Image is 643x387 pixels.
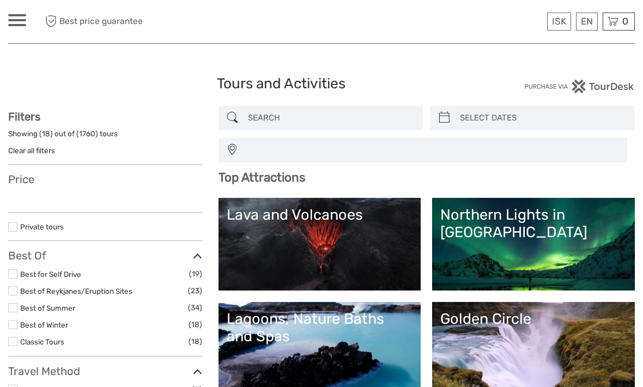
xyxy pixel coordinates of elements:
[456,108,629,128] input: SELECT DATES
[576,13,598,31] div: EN
[244,108,417,128] input: SEARCH
[217,75,426,93] h1: Tours and Activities
[188,301,202,314] span: (34)
[188,285,202,297] span: (23)
[8,365,202,378] h3: Travel Method
[8,249,202,262] h3: Best Of
[227,310,413,346] div: Lagoons, Nature Baths and Spas
[227,206,413,223] div: Lava and Volcanoes
[20,321,68,329] a: Best of Winter
[20,337,64,346] a: Classic Tours
[227,206,413,282] a: Lava and Volcanoes
[552,16,566,27] span: ISK
[440,206,627,282] a: Northern Lights in [GEOGRAPHIC_DATA]
[20,304,75,312] a: Best of Summer
[621,16,630,27] span: 0
[20,270,81,279] a: Best for Self Drive
[8,129,202,146] div: Showing ( ) out of ( ) tours
[189,335,202,348] span: (18)
[189,318,202,331] span: (18)
[43,13,165,31] span: Best price guarantee
[42,129,50,139] label: 18
[20,287,132,295] a: Best of Reykjanes/Eruption Sites
[440,206,627,241] div: Northern Lights in [GEOGRAPHIC_DATA]
[20,222,64,231] a: Private tours
[440,310,627,328] div: Golden Circle
[8,146,55,155] a: Clear all filters
[524,80,635,93] img: PurchaseViaTourDesk.png
[440,310,627,386] a: Golden Circle
[8,110,40,123] strong: Filters
[219,170,305,185] b: Top Attractions
[8,173,202,186] h3: Price
[79,129,95,139] label: 1760
[189,268,202,280] span: (19)
[227,310,413,386] a: Lagoons, Nature Baths and Spas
